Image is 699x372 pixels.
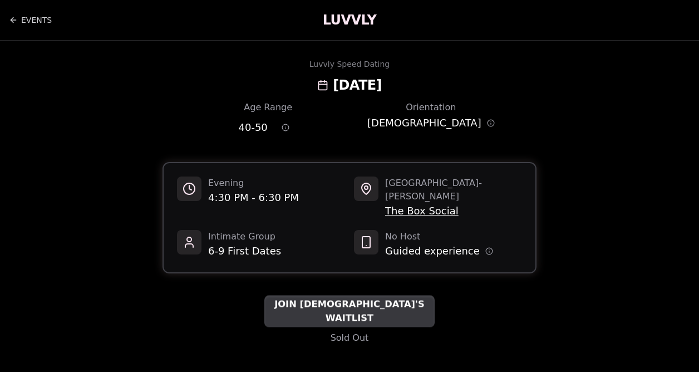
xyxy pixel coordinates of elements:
[239,120,268,135] span: 40 - 50
[309,58,390,70] div: Luvvly Speed Dating
[264,295,435,327] button: JOIN QUEER WOMEN'S WAITLIST - Sold Out
[385,243,480,259] span: Guided experience
[208,177,299,190] span: Evening
[208,243,281,259] span: 6-9 First Dates
[333,76,382,94] h2: [DATE]
[331,331,369,345] span: Sold Out
[323,11,376,29] a: LUVVLY
[485,247,493,255] button: Host information
[208,190,299,205] span: 4:30 PM - 6:30 PM
[367,115,481,131] span: [DEMOGRAPHIC_DATA]
[208,230,281,243] span: Intimate Group
[385,230,493,243] span: No Host
[264,298,435,325] span: JOIN [DEMOGRAPHIC_DATA]'S WAITLIST
[385,177,522,203] span: [GEOGRAPHIC_DATA] - [PERSON_NAME]
[204,101,332,114] div: Age Range
[367,101,495,114] div: Orientation
[273,115,298,140] button: Age range information
[385,203,522,219] span: The Box Social
[487,119,495,127] button: Orientation information
[9,9,52,31] a: Back to events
